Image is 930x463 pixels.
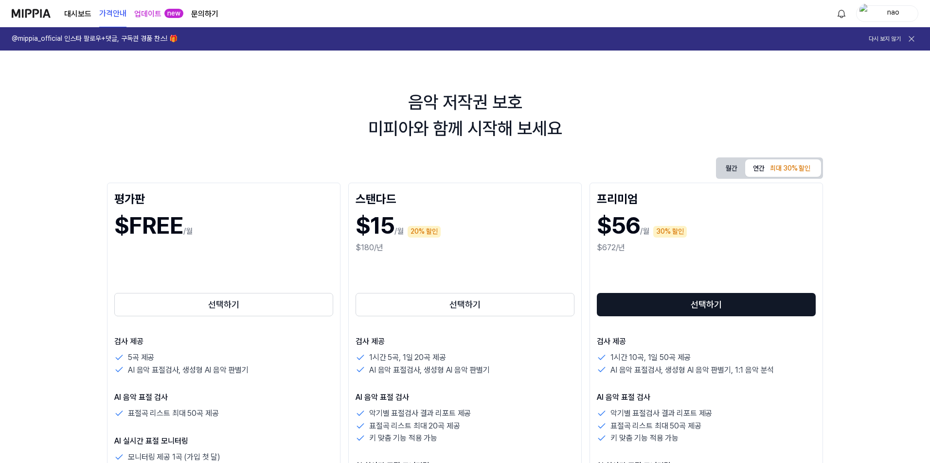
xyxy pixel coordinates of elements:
p: AI 음악 표절검사, 생성형 AI 음악 판별기 [128,364,249,377]
p: 표절곡 리스트 최대 50곡 제공 [128,407,218,420]
button: 월간 [718,161,745,176]
div: 평가판 [114,190,333,206]
a: 선택하기 [114,291,333,318]
h1: $15 [356,209,394,242]
p: 검사 제공 [356,336,574,347]
p: AI 음악 표절검사, 생성형 AI 음악 판별기, 1:1 음악 분석 [610,364,774,377]
a: 가격안내 [99,0,126,27]
a: 대시보드 [64,8,91,20]
div: 스탠다드 [356,190,574,206]
a: 문의하기 [191,8,218,20]
div: $180/년 [356,242,574,254]
button: 연간 [745,159,821,177]
div: new [164,9,183,18]
div: 프리미엄 [597,190,816,206]
div: 최대 30% 할인 [767,163,813,174]
h1: @mippia_official 인스타 팔로우+댓글, 구독권 경품 찬스! 🎁 [12,34,178,44]
p: AI 음악 표절 검사 [114,392,333,403]
div: nao [874,8,912,18]
p: /월 [394,225,404,237]
button: 다시 보지 않기 [869,35,901,43]
p: 검사 제공 [597,336,816,347]
p: 1시간 10곡, 1일 50곡 제공 [610,351,691,364]
div: $672/년 [597,242,816,254]
p: /월 [183,225,193,237]
p: /월 [640,225,649,237]
div: 20% 할인 [408,226,441,238]
p: 검사 제공 [114,336,333,347]
p: AI 음악 표절 검사 [597,392,816,403]
p: AI 음악 표절검사, 생성형 AI 음악 판별기 [369,364,490,377]
p: 악기별 표절검사 결과 리포트 제공 [369,407,471,420]
button: profilenao [856,5,918,22]
a: 선택하기 [356,291,574,318]
img: profile [859,4,871,23]
img: 알림 [836,8,847,19]
p: 키 맞춤 기능 적용 가능 [369,432,437,445]
button: 선택하기 [114,293,333,316]
p: 표절곡 리스트 최대 20곡 제공 [369,420,460,432]
p: 1시간 5곡, 1일 20곡 제공 [369,351,446,364]
a: 업데이트 [134,8,161,20]
p: 5곡 제공 [128,351,154,364]
button: 선택하기 [356,293,574,316]
p: 키 맞춤 기능 적용 가능 [610,432,679,445]
p: AI 실시간 표절 모니터링 [114,435,333,447]
h1: $FREE [114,209,183,242]
div: 30% 할인 [653,226,687,238]
p: AI 음악 표절 검사 [356,392,574,403]
p: 악기별 표절검사 결과 리포트 제공 [610,407,712,420]
a: 선택하기 [597,291,816,318]
p: 표절곡 리스트 최대 50곡 제공 [610,420,701,432]
h1: $56 [597,209,640,242]
button: 선택하기 [597,293,816,316]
